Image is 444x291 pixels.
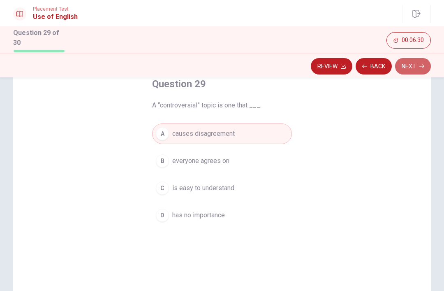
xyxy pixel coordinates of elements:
div: B [156,154,169,168]
span: causes disagreement [172,129,235,139]
button: Back [356,58,392,74]
div: C [156,182,169,195]
button: Next [395,58,431,74]
span: is easy to understand [172,183,234,193]
span: Placement Test [33,6,78,12]
button: Acauses disagreement [152,123,292,144]
button: Review [311,58,352,74]
span: A “controversial” topic is one that ___. [152,100,292,110]
div: A [156,127,169,140]
span: everyone agrees on [172,156,229,166]
button: Dhas no importance [152,205,292,226]
span: 00:06:30 [402,37,424,44]
button: Cis easy to understand [152,178,292,198]
h1: Question 29 of 30 [13,28,66,48]
span: has no importance [172,210,225,220]
h1: Use of English [33,12,78,22]
h4: Question 29 [152,77,292,91]
button: 00:06:30 [386,32,431,49]
button: Beveryone agrees on [152,151,292,171]
div: D [156,209,169,222]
